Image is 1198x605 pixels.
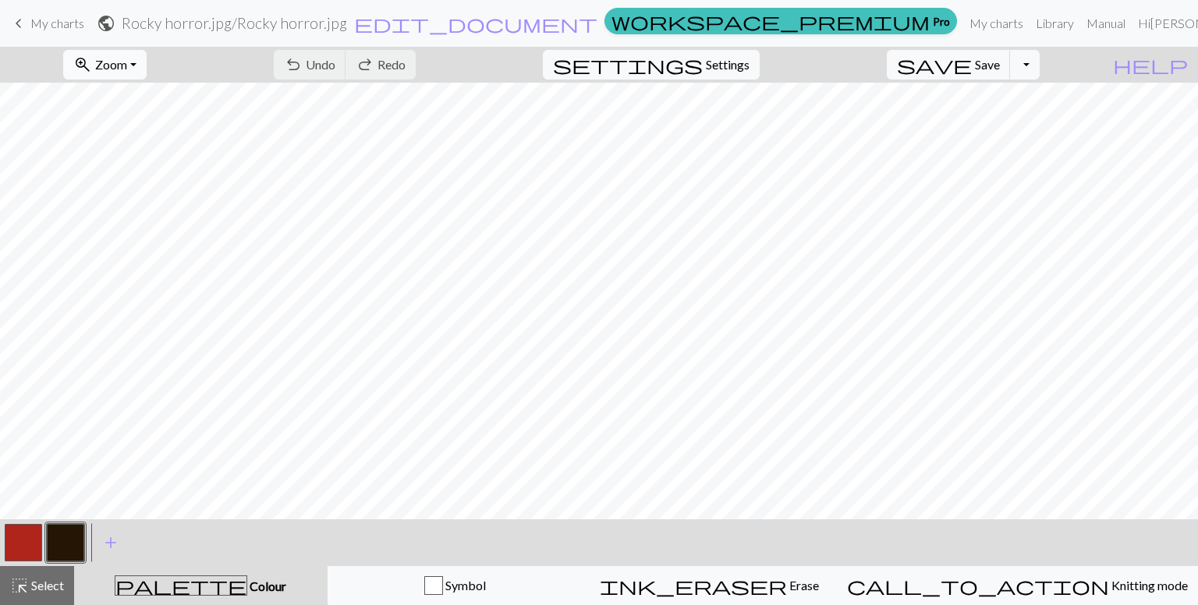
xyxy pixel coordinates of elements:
[887,50,1011,80] button: Save
[95,57,127,72] span: Zoom
[600,575,787,596] span: ink_eraser
[1030,8,1080,39] a: Library
[30,16,84,30] span: My charts
[553,55,703,74] i: Settings
[354,12,597,34] span: edit_document
[63,50,147,80] button: Zoom
[29,578,64,593] span: Select
[10,575,29,596] span: highlight_alt
[328,566,583,605] button: Symbol
[74,566,328,605] button: Colour
[1113,54,1188,76] span: help
[9,10,84,37] a: My charts
[787,578,819,593] span: Erase
[553,54,703,76] span: settings
[9,12,28,34] span: keyboard_arrow_left
[101,532,120,554] span: add
[611,10,930,32] span: workspace_premium
[115,575,246,596] span: palette
[975,57,1000,72] span: Save
[543,50,760,80] button: SettingsSettings
[604,8,957,34] a: Pro
[582,566,837,605] button: Erase
[122,14,347,32] h2: Rocky horror.jpg / Rocky horror.jpg
[247,578,286,593] span: Colour
[443,578,486,593] span: Symbol
[1080,8,1132,39] a: Manual
[73,54,92,76] span: zoom_in
[1109,578,1188,593] span: Knitting mode
[963,8,1030,39] a: My charts
[97,12,115,34] span: public
[897,54,972,76] span: save
[837,566,1198,605] button: Knitting mode
[706,55,750,74] span: Settings
[847,575,1109,596] span: call_to_action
